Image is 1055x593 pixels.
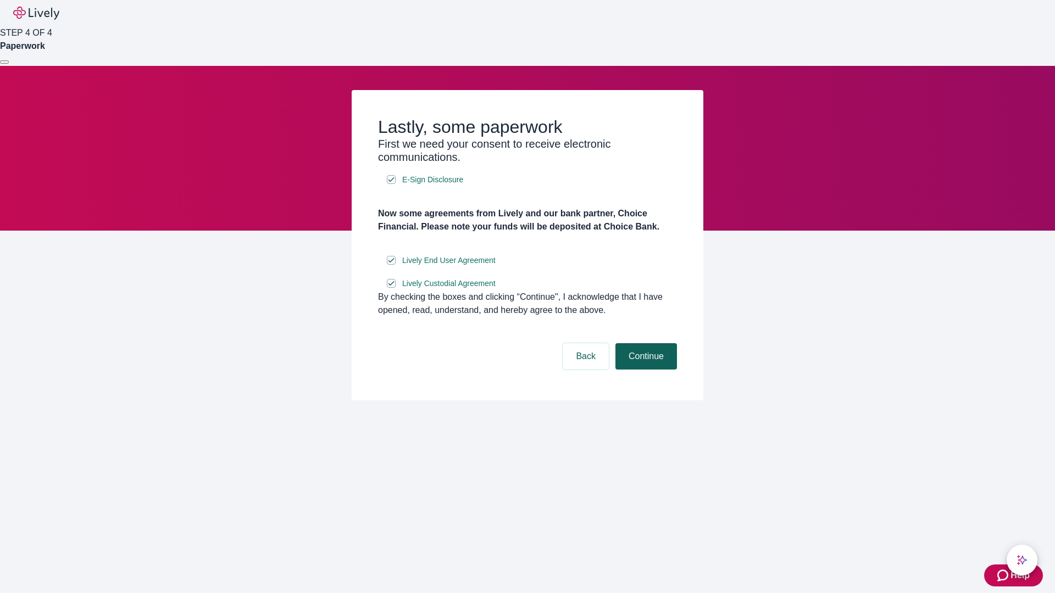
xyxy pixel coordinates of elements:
[997,569,1010,582] svg: Zendesk support icon
[400,277,498,290] a: e-sign disclosure document
[402,174,463,186] span: E-Sign Disclosure
[615,343,677,370] button: Continue
[400,173,465,187] a: e-sign disclosure document
[378,290,677,317] div: By checking the boxes and clicking “Continue", I acknowledge that I have opened, read, understand...
[1007,545,1037,575] button: chat
[378,137,677,164] h3: First we need your consent to receive electronic communications.
[402,278,496,289] span: Lively Custodial Agreement
[563,343,609,370] button: Back
[984,564,1043,586] button: Zendesk support iconHelp
[378,116,677,137] h2: Lastly, some paperwork
[378,207,677,233] h4: Now some agreements from Lively and our bank partner, Choice Financial. Please note your funds wi...
[13,7,59,20] img: Lively
[400,254,498,267] a: e-sign disclosure document
[1017,555,1028,566] svg: Lively AI Assistant
[1010,569,1030,582] span: Help
[402,255,496,266] span: Lively End User Agreement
